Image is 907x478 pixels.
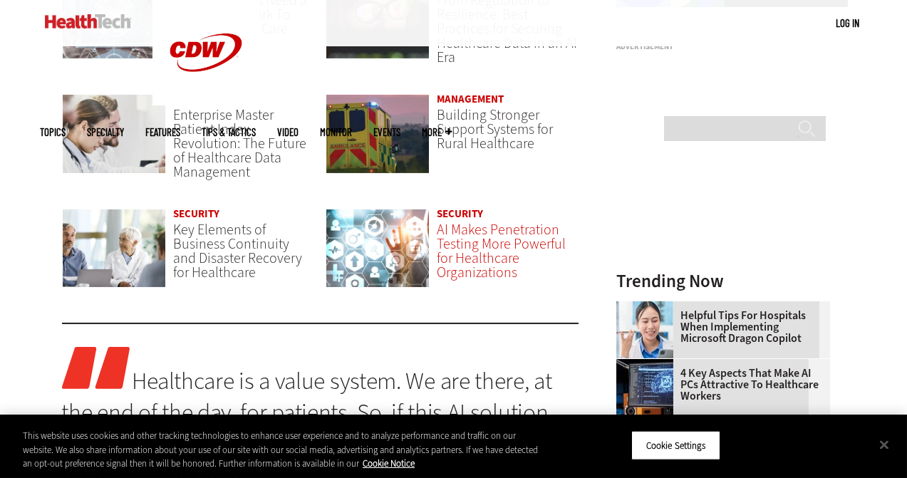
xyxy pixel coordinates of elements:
img: Home [45,14,131,28]
h3: Trending Now [616,272,830,290]
a: incident response team discusses around a table [62,209,167,302]
a: Tips & Tactics [202,127,256,137]
a: 4 Key Aspects That Make AI PCs Attractive to Healthcare Workers [616,368,822,402]
a: Healthcare and hacking concept [326,209,430,302]
span: Specialty [88,127,125,137]
button: Cookie Settings [631,430,720,460]
a: Security [437,207,483,221]
img: Desktop monitor with brain AI concept [616,359,673,416]
div: This website uses cookies and other tracking technologies to enhance user experience and to analy... [23,429,544,471]
span: Topics [41,127,66,137]
a: Helpful Tips for Hospitals When Implementing Microsoft Dragon Copilot [616,310,822,344]
a: Video [278,127,299,137]
a: Doctor using phone to dictate to tablet [616,301,680,313]
a: Log in [836,16,860,29]
a: More information about your privacy [363,457,415,469]
a: Security [173,207,219,221]
img: Healthcare and hacking concept [326,209,430,289]
a: Key Elements of Business Continuity and Disaster Recovery for Healthcare [173,220,302,282]
iframe: advertisement [616,56,830,234]
img: Doctor using phone to dictate to tablet [616,301,673,358]
a: Building Stronger Support Systems for Rural Healthcare [437,105,553,153]
a: Events [374,127,401,137]
a: Desktop monitor with brain AI concept [616,359,680,370]
a: Features [146,127,181,137]
a: MonITor [321,127,353,137]
button: Close [869,429,900,460]
a: AI Makes Penetration Testing More Powerful for Healthcare Organizations [437,220,566,282]
div: User menu [836,16,860,31]
span: More [423,127,452,137]
a: CDW [152,94,259,109]
img: incident response team discusses around a table [62,209,167,289]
